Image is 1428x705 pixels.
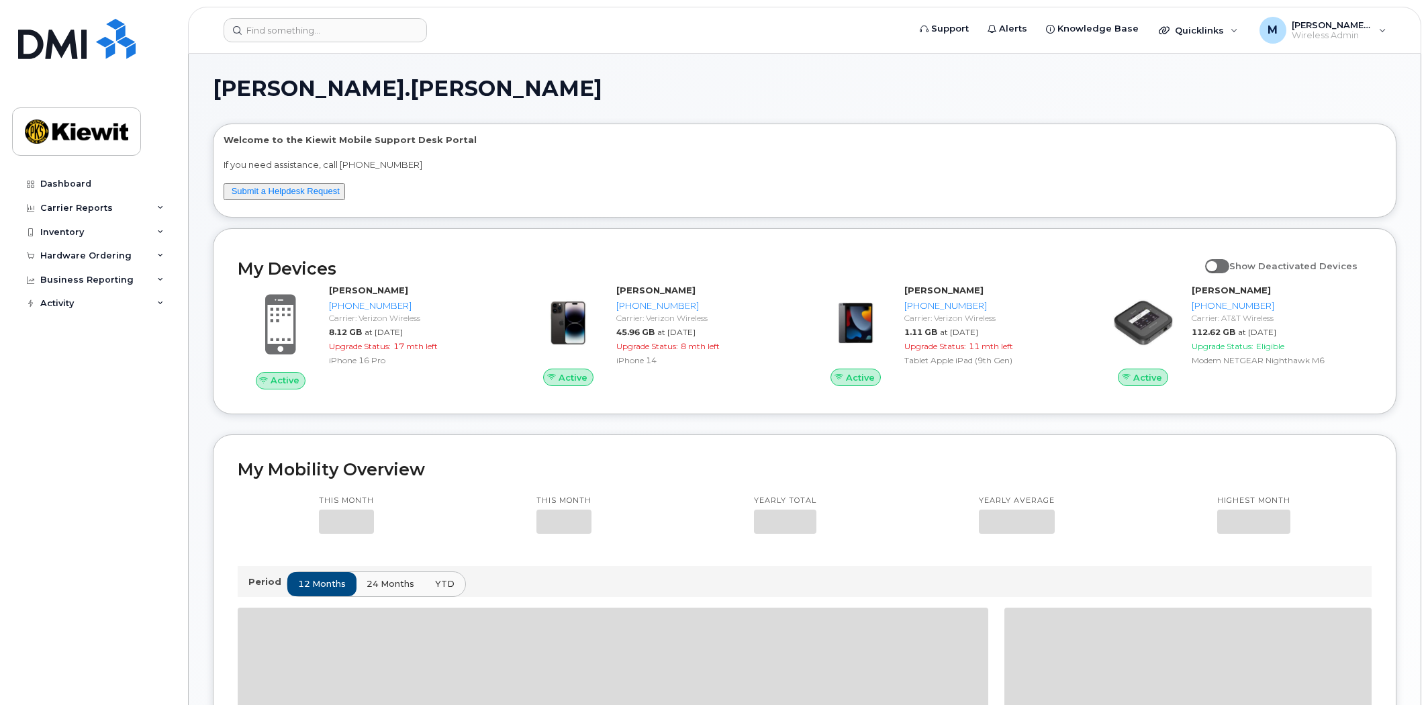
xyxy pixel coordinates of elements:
span: 45.96 GB [616,327,655,337]
p: This month [319,496,374,506]
div: Tablet Apple iPad (9th Gen) [904,355,1079,366]
span: Upgrade Status: [329,341,391,351]
span: 24 months [367,577,414,590]
input: Show Deactivated Devices [1205,253,1216,264]
div: [PHONE_NUMBER] [616,299,791,312]
span: at [DATE] [940,327,978,337]
p: Highest month [1217,496,1290,506]
p: Yearly average [979,496,1055,506]
div: Carrier: Verizon Wireless [616,312,791,324]
span: YTD [435,577,455,590]
img: image20231002-3703462-17fd4bd.jpeg [824,291,888,355]
span: 112.62 GB [1192,327,1235,337]
span: Active [271,374,299,387]
p: Yearly total [754,496,816,506]
img: image20231002-3703462-1vlobgo.jpeg [1111,291,1176,355]
span: at [DATE] [657,327,696,337]
span: Active [846,371,875,384]
p: Period [248,575,287,588]
a: Active[PERSON_NAME][PHONE_NUMBER]Carrier: AT&T Wireless112.62 GBat [DATE]Upgrade Status:EligibleM... [1100,284,1372,386]
span: [PERSON_NAME].[PERSON_NAME] [213,79,602,99]
p: If you need assistance, call [PHONE_NUMBER] [224,158,1386,171]
h2: My Mobility Overview [238,459,1372,479]
span: Eligible [1256,341,1284,351]
div: Carrier: Verizon Wireless [329,312,504,324]
div: Carrier: Verizon Wireless [904,312,1079,324]
p: Welcome to the Kiewit Mobile Support Desk Portal [224,134,1386,146]
a: Active[PERSON_NAME][PHONE_NUMBER]Carrier: Verizon Wireless8.12 GBat [DATE]Upgrade Status:17 mth l... [238,284,509,389]
span: 8.12 GB [329,327,362,337]
div: Modem NETGEAR Nighthawk M6 [1192,355,1366,366]
a: Submit a Helpdesk Request [232,186,340,196]
strong: [PERSON_NAME] [1192,285,1271,295]
strong: [PERSON_NAME] [329,285,408,295]
span: Active [1133,371,1162,384]
div: iPhone 14 [616,355,791,366]
a: Active[PERSON_NAME][PHONE_NUMBER]Carrier: Verizon Wireless45.96 GBat [DATE]Upgrade Status:8 mth l... [525,284,796,386]
span: at [DATE] [1238,327,1276,337]
div: [PHONE_NUMBER] [904,299,1079,312]
button: Submit a Helpdesk Request [224,183,345,200]
strong: [PERSON_NAME] [616,285,696,295]
span: 8 mth left [681,341,720,351]
span: Active [559,371,587,384]
span: 1.11 GB [904,327,937,337]
strong: [PERSON_NAME] [904,285,984,295]
div: iPhone 16 Pro [329,355,504,366]
h2: My Devices [238,258,1198,279]
img: image20231002-3703462-njx0qo.jpeg [536,291,600,355]
div: [PHONE_NUMBER] [1192,299,1366,312]
div: [PHONE_NUMBER] [329,299,504,312]
span: Upgrade Status: [616,341,678,351]
div: Carrier: AT&T Wireless [1192,312,1366,324]
a: Active[PERSON_NAME][PHONE_NUMBER]Carrier: Verizon Wireless1.11 GBat [DATE]Upgrade Status:11 mth l... [813,284,1084,386]
span: 11 mth left [969,341,1013,351]
span: Show Deactivated Devices [1229,261,1358,271]
p: This month [536,496,591,506]
span: 17 mth left [393,341,438,351]
span: Upgrade Status: [904,341,966,351]
span: Upgrade Status: [1192,341,1253,351]
span: at [DATE] [365,327,403,337]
